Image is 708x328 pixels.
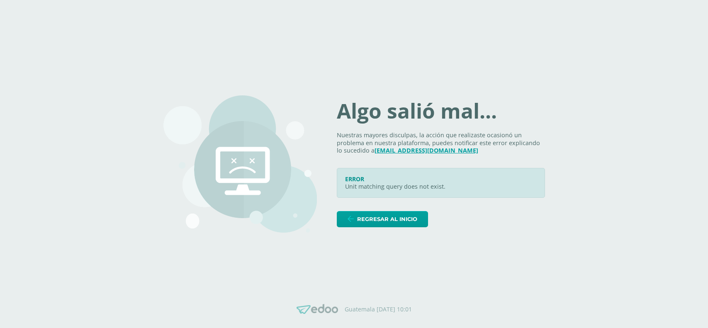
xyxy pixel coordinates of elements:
a: [EMAIL_ADDRESS][DOMAIN_NAME] [375,146,478,154]
a: Regresar al inicio [337,211,428,227]
span: Regresar al inicio [357,211,417,227]
span: ERROR [345,175,364,183]
img: Edoo [297,304,338,314]
img: 500.png [163,95,317,233]
p: Nuestras mayores disculpas, la acción que realizaste ocasionó un problema en nuestra plataforma, ... [337,131,545,155]
p: Unit matching query does not exist. [345,183,537,191]
h1: Algo salió mal... [337,101,545,121]
p: Guatemala [DATE] 10:01 [345,306,412,313]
